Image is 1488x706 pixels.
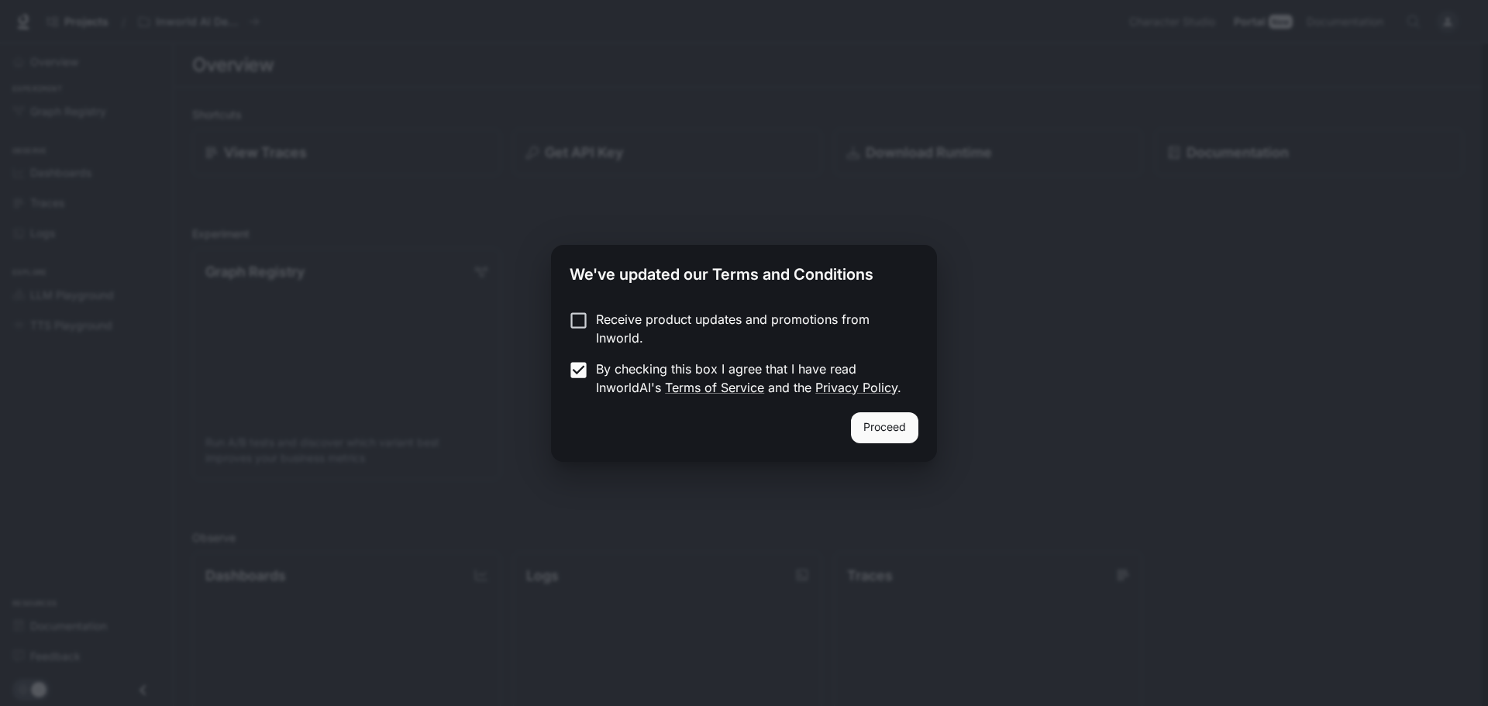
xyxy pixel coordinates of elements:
h2: We've updated our Terms and Conditions [551,245,937,298]
p: Receive product updates and promotions from Inworld. [596,310,906,347]
p: By checking this box I agree that I have read InworldAI's and the . [596,360,906,397]
a: Privacy Policy [815,380,897,395]
a: Terms of Service [665,380,764,395]
button: Proceed [851,412,918,443]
